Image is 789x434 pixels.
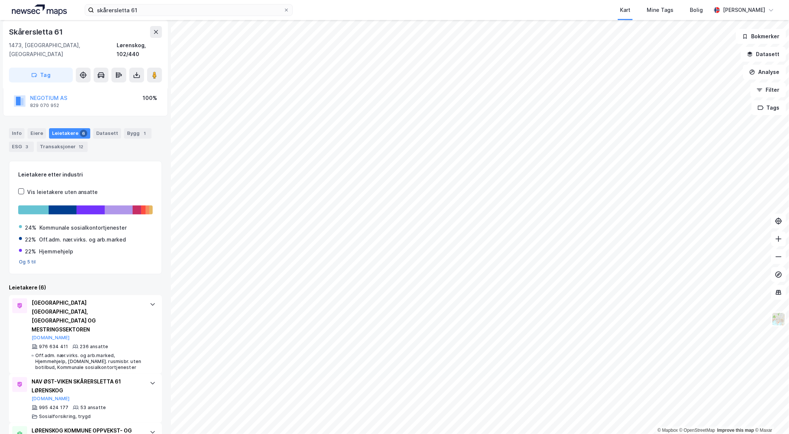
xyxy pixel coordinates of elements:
div: Kart [620,6,630,14]
a: OpenStreetMap [679,428,715,433]
div: Off.adm. nær.virks. og arb.marked, Hjemmehjelp, [DOMAIN_NAME]. rusmisbr. uten botilbud, Kommunale... [35,353,142,370]
div: Off.adm. nær.virks. og arb.marked [39,235,126,244]
button: Filter [750,82,786,97]
button: Tags [751,100,786,115]
div: Leietakere (6) [9,283,162,292]
div: Skårersletta 61 [9,26,64,38]
iframe: Chat Widget [752,398,789,434]
img: Z [772,312,786,326]
div: 976 634 411 [39,344,68,350]
a: Improve this map [717,428,754,433]
button: [DOMAIN_NAME] [32,396,70,402]
div: Eiere [27,128,46,139]
div: Transaksjoner [37,142,88,152]
div: Leietakere etter industri [18,170,153,179]
div: NAV ØST-VIKEN SKÅRERSLETTA 61 LØRENSKOG [32,377,142,395]
div: 53 ansatte [80,405,106,411]
div: 22% [25,235,36,244]
input: Søk på adresse, matrikkel, gårdeiere, leietakere eller personer [94,4,283,16]
div: Mine Tags [647,6,673,14]
button: Bokmerker [736,29,786,44]
button: [DOMAIN_NAME] [32,335,70,341]
div: Kommunale sosialkontortjenester [39,223,127,232]
div: Bolig [690,6,703,14]
div: Hjemmehjelp [39,247,73,256]
div: 12 [77,143,85,150]
button: Analyse [743,65,786,80]
div: 236 ansatte [80,344,108,350]
button: Datasett [741,47,786,62]
a: Mapbox [657,428,678,433]
div: [GEOGRAPHIC_DATA] [GEOGRAPHIC_DATA], [GEOGRAPHIC_DATA] OG MESTRINGSSEKTOREN [32,298,142,334]
div: Leietakere [49,128,90,139]
div: ESG [9,142,34,152]
div: [PERSON_NAME] [723,6,765,14]
button: Og 5 til [19,259,36,265]
div: 1473, [GEOGRAPHIC_DATA], [GEOGRAPHIC_DATA] [9,41,117,59]
div: 6 [80,130,87,137]
div: 829 070 952 [30,103,59,108]
img: logo.a4113a55bc3d86da70a041830d287a7e.svg [12,4,67,16]
div: Info [9,128,25,139]
div: Vis leietakere uten ansatte [27,188,98,197]
div: 22% [25,247,36,256]
div: 24% [25,223,36,232]
button: Tag [9,68,73,82]
div: Sosialforsikring, trygd [39,414,91,420]
div: Kontrollprogram for chat [752,398,789,434]
div: Lørenskog, 102/440 [117,41,162,59]
div: Datasett [93,128,121,139]
div: 995 424 177 [39,405,68,411]
div: 3 [23,143,31,150]
div: 100% [143,94,157,103]
div: 1 [141,130,149,137]
div: Bygg [124,128,152,139]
